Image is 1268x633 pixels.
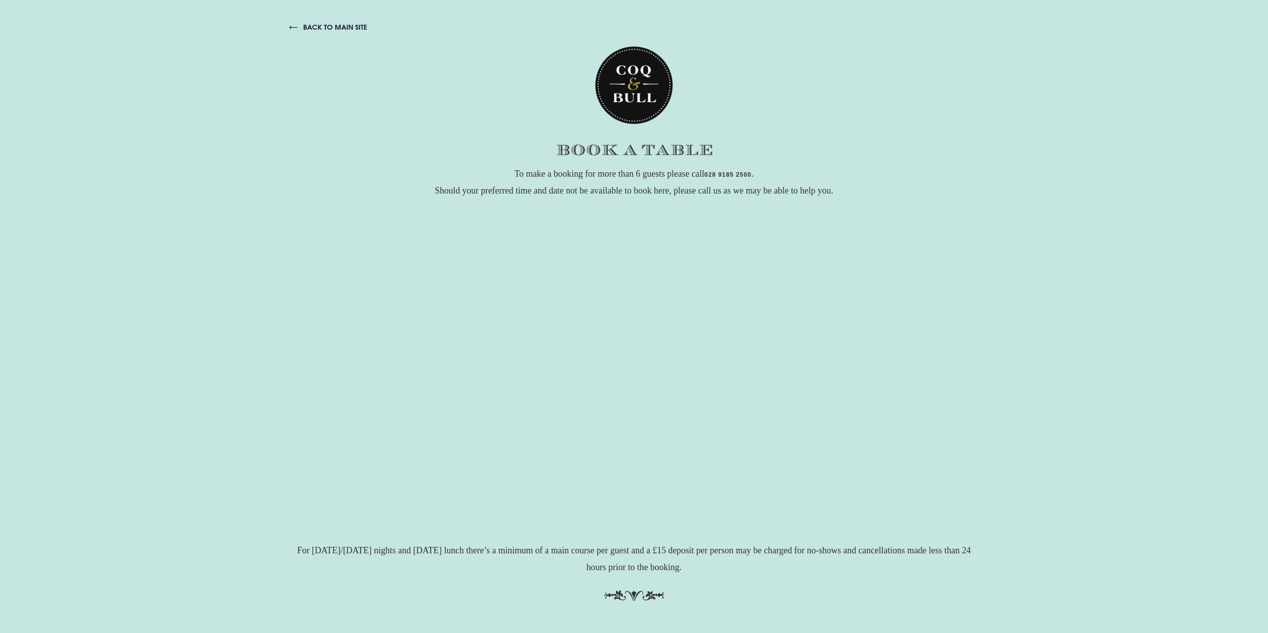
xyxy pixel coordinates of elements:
p: To make a booking for more than 6 guests please call . Should your preferred time and date not be... [287,165,981,199]
a: back to main site [289,23,367,32]
img: Book a table [556,145,712,155]
img: Coq & Bull [595,47,673,124]
p: For [DATE]/[DATE] nights and [DATE] lunch there’s a minimum of a main course per guest and a £15 ... [287,542,981,576]
a: 028 9185 2500 [704,171,751,179]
